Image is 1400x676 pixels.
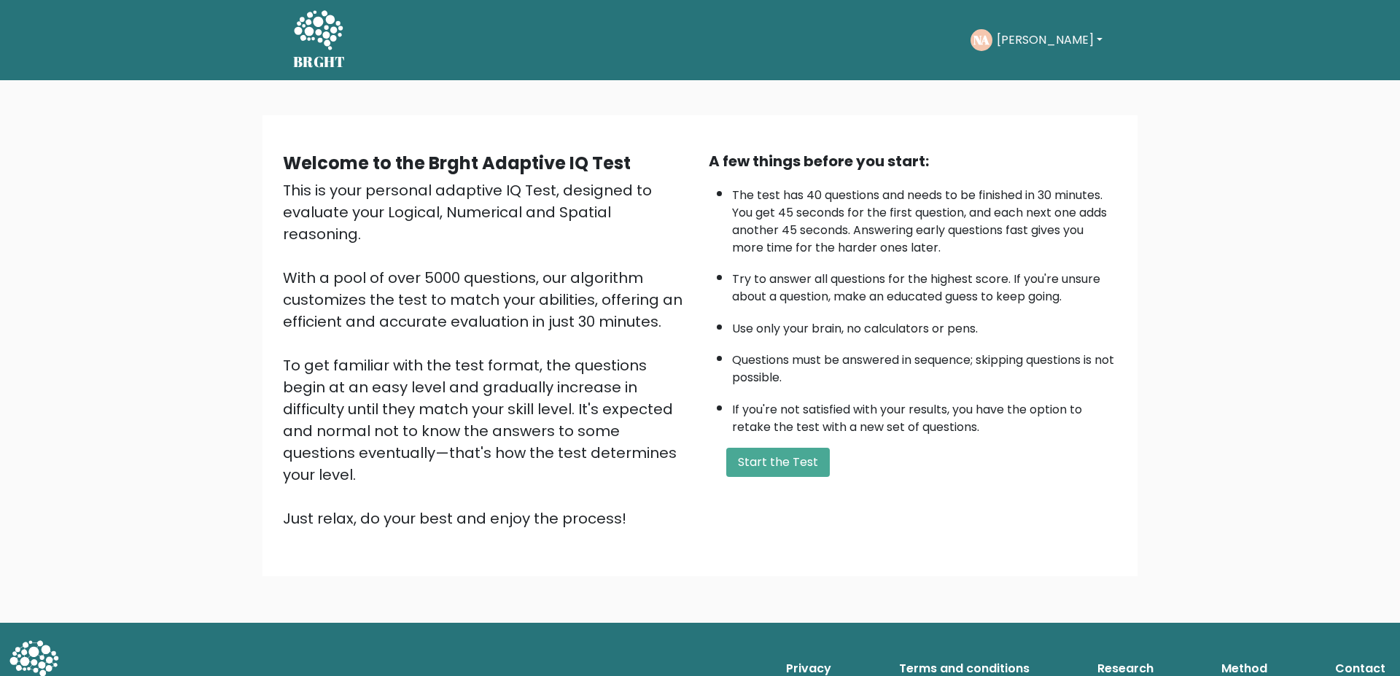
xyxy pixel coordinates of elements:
[973,31,989,48] text: NA
[726,448,830,477] button: Start the Test
[992,31,1107,50] button: [PERSON_NAME]
[732,263,1117,306] li: Try to answer all questions for the highest score. If you're unsure about a question, make an edu...
[283,179,691,529] div: This is your personal adaptive IQ Test, designed to evaluate your Logical, Numerical and Spatial ...
[283,151,631,175] b: Welcome to the Brght Adaptive IQ Test
[732,179,1117,257] li: The test has 40 questions and needs to be finished in 30 minutes. You get 45 seconds for the firs...
[293,6,346,74] a: BRGHT
[732,313,1117,338] li: Use only your brain, no calculators or pens.
[293,53,346,71] h5: BRGHT
[732,344,1117,386] li: Questions must be answered in sequence; skipping questions is not possible.
[709,150,1117,172] div: A few things before you start:
[732,394,1117,436] li: If you're not satisfied with your results, you have the option to retake the test with a new set ...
